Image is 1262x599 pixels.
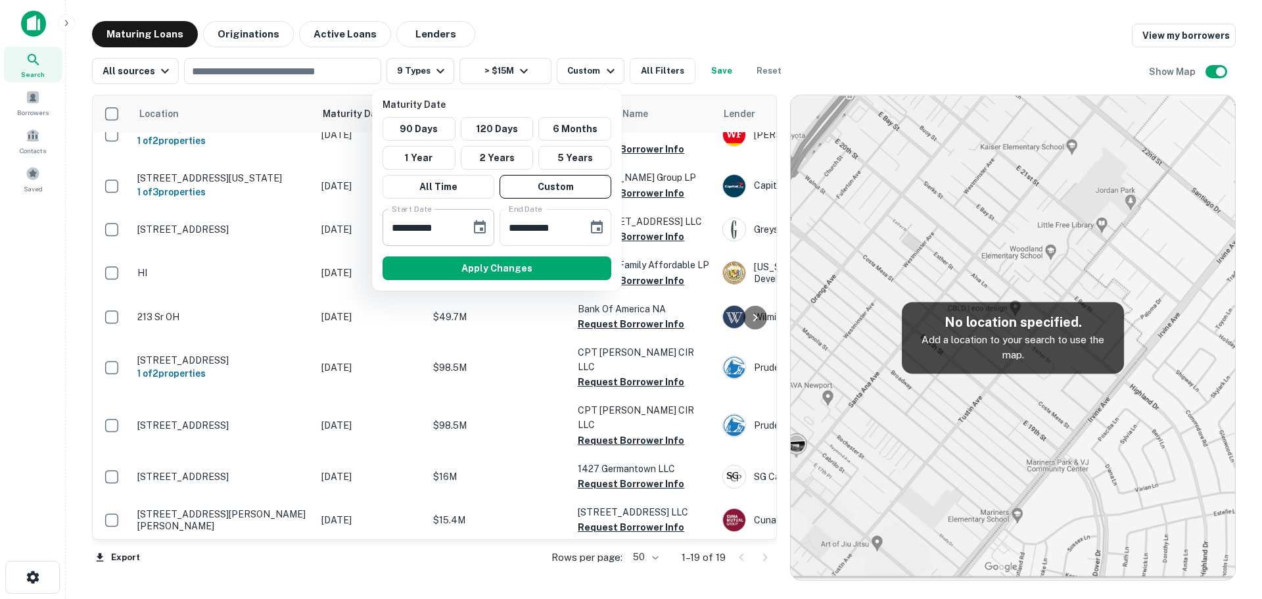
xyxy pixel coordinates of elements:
[467,214,493,241] button: Choose date, selected date is Jan 18, 2026
[392,203,432,214] label: Start Date
[584,214,610,241] button: Choose date, selected date is Jan 19, 2026
[538,117,611,141] button: 6 Months
[383,256,611,280] button: Apply Changes
[383,175,494,199] button: All Time
[461,146,534,170] button: 2 Years
[461,117,534,141] button: 120 Days
[500,175,611,199] button: Custom
[509,203,542,214] label: End Date
[383,117,456,141] button: 90 Days
[1196,494,1262,557] iframe: Chat Widget
[383,146,456,170] button: 1 Year
[383,97,617,112] p: Maturity Date
[538,146,611,170] button: 5 Years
